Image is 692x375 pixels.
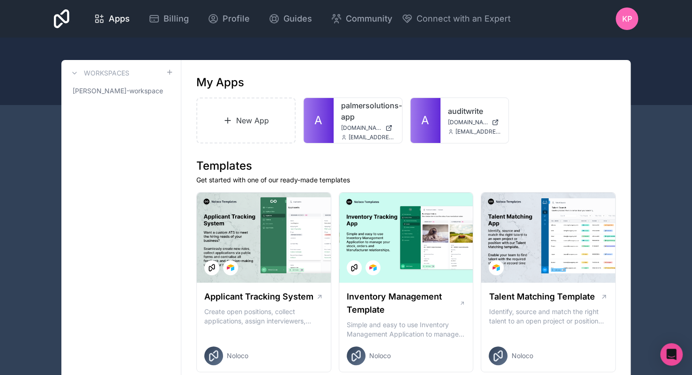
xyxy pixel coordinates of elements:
[417,12,511,25] span: Connect with an Expert
[227,351,248,360] span: Noloco
[84,68,129,78] h3: Workspaces
[314,113,322,128] span: A
[200,8,257,29] a: Profile
[196,175,616,185] p: Get started with one of our ready-made templates
[73,86,163,96] span: [PERSON_NAME]-workspace
[347,290,459,316] h1: Inventory Management Template
[86,8,137,29] a: Apps
[489,307,608,326] p: Identify, source and match the right talent to an open project or position with our Talent Matchi...
[223,12,250,25] span: Profile
[196,75,244,90] h1: My Apps
[141,8,196,29] a: Billing
[69,82,173,99] a: [PERSON_NAME]-workspace
[622,13,632,24] span: KP
[455,128,501,135] span: [EMAIL_ADDRESS][DOMAIN_NAME]
[369,351,391,360] span: Noloco
[204,307,323,326] p: Create open positions, collect applications, assign interviewers, centralise candidate feedback a...
[660,343,683,366] div: Open Intercom Messenger
[421,113,429,128] span: A
[341,100,394,122] a: palmersolutions-app
[283,12,312,25] span: Guides
[164,12,189,25] span: Billing
[369,264,377,271] img: Airtable Logo
[448,119,501,126] a: [DOMAIN_NAME]
[341,124,394,132] a: [DOMAIN_NAME]
[109,12,130,25] span: Apps
[492,264,500,271] img: Airtable Logo
[227,264,234,271] img: Airtable Logo
[402,12,511,25] button: Connect with an Expert
[261,8,320,29] a: Guides
[448,119,488,126] span: [DOMAIN_NAME]
[448,105,501,117] a: auditwrite
[341,124,381,132] span: [DOMAIN_NAME]
[196,97,296,143] a: New App
[349,134,394,141] span: [EMAIL_ADDRESS][DOMAIN_NAME]
[323,8,400,29] a: Community
[410,98,440,143] a: A
[511,351,533,360] span: Noloco
[69,67,129,79] a: Workspaces
[304,98,334,143] a: A
[204,290,313,303] h1: Applicant Tracking System
[346,12,392,25] span: Community
[489,290,595,303] h1: Talent Matching Template
[347,320,466,339] p: Simple and easy to use Inventory Management Application to manage your stock, orders and Manufact...
[196,158,616,173] h1: Templates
